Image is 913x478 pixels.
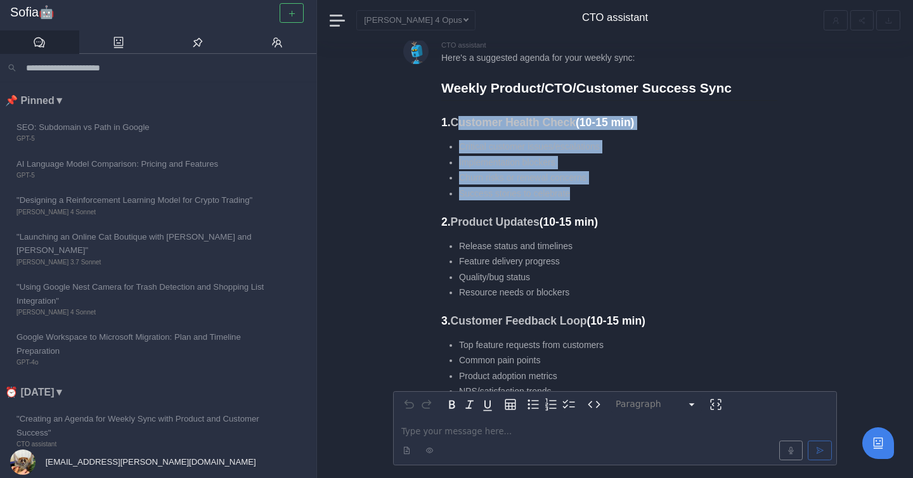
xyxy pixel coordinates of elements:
[451,216,540,228] strong: Product Updates
[611,396,702,413] button: Block type
[441,216,777,229] h3: 2. (10-15 min)
[459,385,777,398] li: NPS/satisfaction trends
[524,396,542,413] button: Bulleted list
[394,417,836,465] div: editable markdown
[459,339,777,352] li: Top feature requests from customers
[459,370,777,383] li: Product adoption metrics
[585,396,603,413] button: Inline code format
[451,116,576,129] strong: Customer Health Check
[16,307,271,318] span: [PERSON_NAME] 4 Sonnet
[441,39,837,51] div: CTO assistant
[459,354,777,367] li: Common pain points
[10,5,306,20] a: Sofia🤖
[5,93,316,109] li: 📌 Pinned ▼
[459,140,777,153] li: Critical customer issues/escalations
[16,134,271,144] span: GPT-5
[479,396,496,413] button: Underline
[16,193,271,207] span: "Designing a Reinforcement Learning Model for Crypto Trading"
[441,314,777,328] h3: 3. (10-15 min)
[5,384,316,401] li: ⏰ [DATE] ▼
[16,358,271,368] span: GPT-4o
[16,120,271,134] span: SEO: Subdomain vs Path in Google
[459,171,777,184] li: Churn risks or renewal concerns
[16,171,271,181] span: GPT-5
[441,51,777,65] p: Here's a suggested agenda for your weekly sync:
[21,59,309,77] input: Search conversations
[43,457,256,467] span: [EMAIL_ADDRESS][PERSON_NAME][DOMAIN_NAME]
[459,255,777,268] li: Feature delivery progress
[16,280,271,307] span: "Using Google Nest Camera for Trash Detection and Shopping List Integration"
[459,240,777,253] li: Release status and timelines
[461,396,479,413] button: Italic
[16,157,271,171] span: AI Language Model Comparison: Pricing and Features
[16,257,271,268] span: [PERSON_NAME] 3.7 Sonnet
[459,187,777,200] li: Success stories to celebrate
[16,330,271,358] span: Google Workspace to Microsoft Migration: Plan and Timeline Preparation
[459,286,777,299] li: Resource needs or blockers
[524,396,578,413] div: toggle group
[451,314,587,327] strong: Customer Feedback Loop
[459,156,777,169] li: Implementation blockers
[16,207,271,217] span: [PERSON_NAME] 4 Sonnet
[16,412,271,439] span: "Creating an Agenda for Weekly Sync with Product and Customer Success"
[459,271,777,284] li: Quality/bug status
[560,396,578,413] button: Check list
[443,396,461,413] button: Bold
[542,396,560,413] button: Numbered list
[582,11,648,24] h4: CTO assistant
[441,80,777,101] h2: Weekly Product/CTO/Customer Success Sync
[16,439,271,449] span: CTO assistant
[16,230,271,257] span: "Launching an Online Cat Boutique with [PERSON_NAME] and [PERSON_NAME]"
[441,116,777,130] h3: 1. (10-15 min)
